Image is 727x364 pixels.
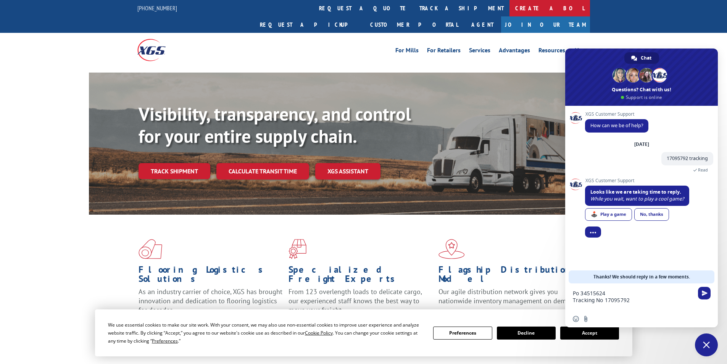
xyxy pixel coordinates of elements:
[95,309,632,356] div: Cookie Consent Prompt
[574,47,590,56] a: About
[560,327,619,340] button: Accept
[427,47,461,56] a: For Retailers
[137,4,177,12] a: [PHONE_NUMBER]
[585,208,632,221] div: Play a game
[139,287,282,314] span: As an industry carrier of choice, XGS has brought innovation and dedication to flooring logistics...
[695,333,718,356] div: Close chat
[438,239,465,259] img: xgs-icon-flagship-distribution-model-red
[573,316,579,322] span: Insert an emoji
[152,338,178,344] span: Preferences
[590,189,681,195] span: Looks like we are taking time to reply.
[590,196,684,202] span: While you wait, want to play a cool game?
[139,163,210,179] a: Track shipment
[438,265,583,287] h1: Flagship Distribution Model
[464,16,501,33] a: Agent
[289,287,433,321] p: From 123 overlength loads to delicate cargo, our experienced staff knows the best way to move you...
[108,321,424,345] div: We use essential cookies to make our site work. With your consent, we may also use non-essential ...
[433,327,492,340] button: Preferences
[634,142,649,147] div: [DATE]
[667,155,708,162] span: 17095792 tracking
[698,287,711,299] span: Send
[139,239,162,259] img: xgs-icon-total-supply-chain-intelligence-red
[497,327,556,340] button: Decline
[538,47,565,56] a: Resources
[624,52,659,64] div: Chat
[499,47,530,56] a: Advantages
[395,47,419,56] a: For Mills
[573,290,693,311] textarea: Compose your message...
[289,239,306,259] img: xgs-icon-focused-on-flooring-red
[139,102,411,148] b: Visibility, transparency, and control for your entire supply chain.
[469,47,490,56] a: Services
[501,16,590,33] a: Join Our Team
[254,16,364,33] a: Request a pickup
[364,16,464,33] a: Customer Portal
[698,167,708,173] span: Read
[585,178,689,183] span: XGS Customer Support
[438,287,579,305] span: Our agile distribution network gives you nationwide inventory management on demand.
[585,112,648,117] span: XGS Customer Support
[641,52,651,64] span: Chat
[315,163,380,180] a: XGS ASSISTANT
[583,316,589,322] span: Send a file
[591,211,598,217] span: 🕹️
[634,208,669,221] div: No, thanks
[289,265,433,287] h1: Specialized Freight Experts
[216,163,309,180] a: Calculate transit time
[139,265,283,287] h1: Flooring Logistics Solutions
[305,330,333,336] span: Cookie Policy
[590,122,643,129] span: How can we be of help?
[593,270,690,283] span: Thanks! We should reply in a few moments.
